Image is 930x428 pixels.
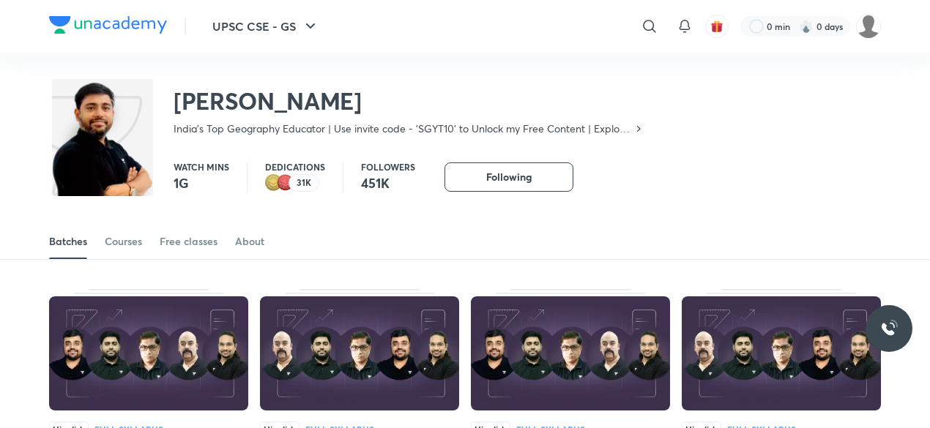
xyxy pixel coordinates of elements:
div: Free classes [160,234,217,249]
div: About [235,234,264,249]
img: educator badge1 [277,174,294,192]
button: Following [444,162,573,192]
a: Company Logo [49,16,167,37]
p: India's Top Geography Educator | Use invite code - 'SGYT10' to Unlock my Free Content | Explore t... [174,121,633,136]
a: About [235,224,264,259]
a: Batches [49,224,87,259]
button: UPSC CSE - GS [204,12,328,41]
img: Thumbnail [471,296,670,410]
button: avatar [705,15,729,38]
a: Free classes [160,224,217,259]
div: Courses [105,234,142,249]
img: ttu [880,320,898,337]
div: Batches [49,234,87,249]
img: Company Logo [49,16,167,34]
img: streak [799,19,814,34]
img: avatar [710,20,723,33]
p: Dedications [265,162,325,171]
p: 1G [174,174,229,192]
h2: [PERSON_NAME] [174,86,644,116]
img: Thumbnail [49,296,248,410]
img: Thumbnail [260,296,459,410]
img: educator badge2 [265,174,283,192]
p: 31K [297,178,311,188]
p: Followers [361,162,415,171]
img: Aayushi Kashyap [856,14,881,39]
img: Thumbnail [682,296,881,410]
a: Courses [105,224,142,259]
span: Following [486,170,532,184]
img: class [52,82,153,222]
p: 451K [361,174,415,192]
p: Watch mins [174,162,229,171]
